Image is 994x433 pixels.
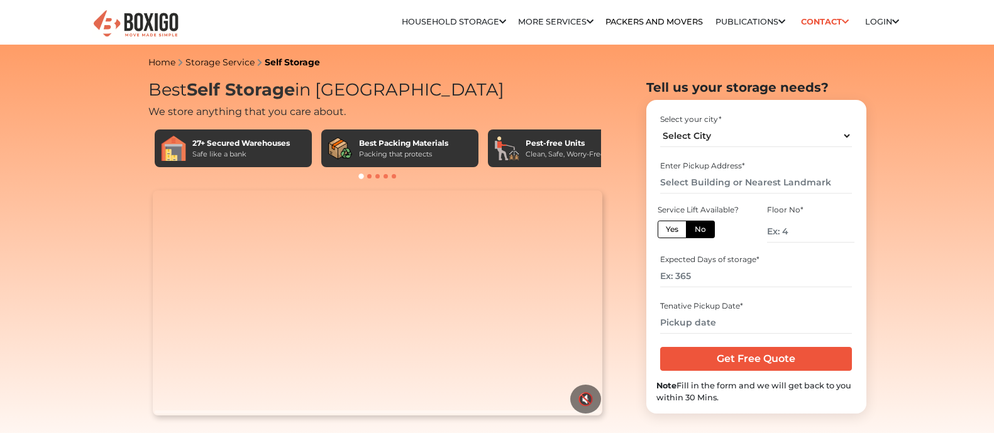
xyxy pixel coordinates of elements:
[660,300,852,312] div: Tenative Pickup Date
[660,265,852,287] input: Ex: 365
[359,138,448,149] div: Best Packing Materials
[526,149,605,160] div: Clean, Safe, Worry-Free
[656,380,856,403] div: Fill in the form and we will get back to you within 30 Mins.
[518,17,594,26] a: More services
[686,221,715,238] label: No
[715,17,785,26] a: Publications
[797,12,853,31] a: Contact
[658,221,687,238] label: Yes
[570,385,601,414] button: 🔇
[359,149,448,160] div: Packing that protects
[92,9,180,40] img: Boxigo
[660,312,852,334] input: Pickup date
[646,80,866,95] h2: Tell us your storage needs?
[148,57,175,68] a: Home
[767,221,854,243] input: Ex: 4
[402,17,506,26] a: Household Storage
[605,17,703,26] a: Packers and Movers
[660,347,852,371] input: Get Free Quote
[660,172,852,194] input: Select Building or Nearest Landmark
[192,138,290,149] div: 27+ Secured Warehouses
[187,79,295,100] span: Self Storage
[660,114,852,125] div: Select your city
[153,190,602,415] video: Your browser does not support the video tag.
[656,381,676,390] b: Note
[865,17,899,26] a: Login
[185,57,255,68] a: Storage Service
[328,136,353,161] img: Best Packing Materials
[767,204,854,216] div: Floor No
[192,149,290,160] div: Safe like a bank
[660,160,852,172] div: Enter Pickup Address
[494,136,519,161] img: Pest-free Units
[161,136,186,161] img: 27+ Secured Warehouses
[526,138,605,149] div: Pest-free Units
[148,106,346,118] span: We store anything that you care about.
[265,57,320,68] a: Self Storage
[658,204,744,216] div: Service Lift Available?
[660,254,852,265] div: Expected Days of storage
[148,80,607,101] h1: Best in [GEOGRAPHIC_DATA]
